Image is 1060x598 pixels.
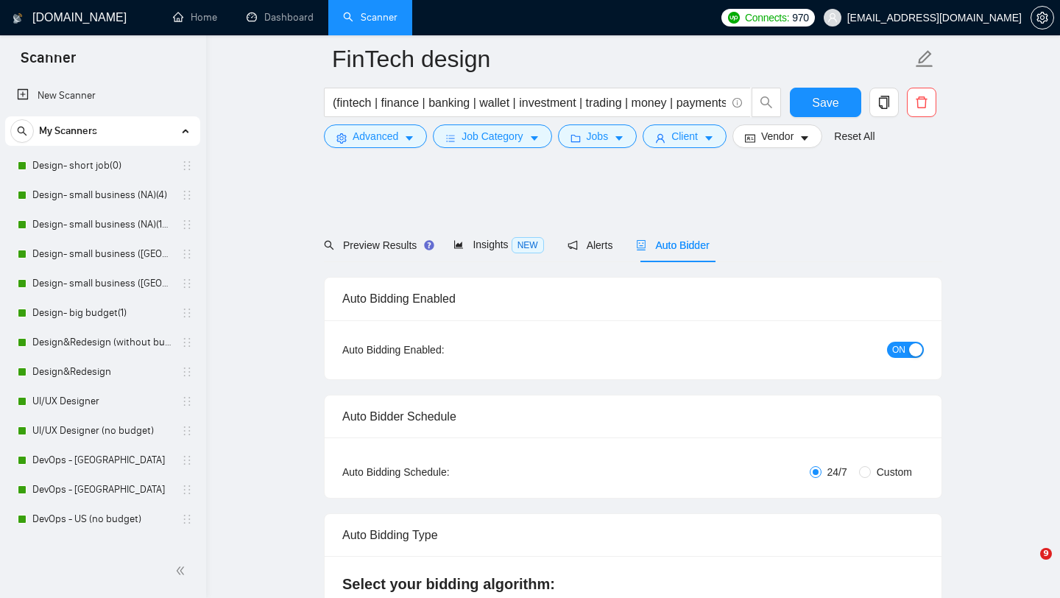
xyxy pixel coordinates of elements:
a: Design- small business (NA)(15$) [32,210,172,239]
a: setting [1031,12,1054,24]
span: holder [181,248,193,260]
div: Auto Bidding Enabled: [342,342,536,358]
a: DevOps - [GEOGRAPHIC_DATA] [32,446,172,475]
span: double-left [175,563,190,578]
span: caret-down [799,133,810,144]
a: dashboardDashboard [247,11,314,24]
a: UI/UX Designer (no budget) [32,416,172,446]
span: copy [870,96,898,109]
span: Scanner [9,47,88,78]
span: caret-down [404,133,414,144]
div: Auto Bidder Schedule [342,395,924,437]
span: holder [181,454,193,466]
span: holder [181,307,193,319]
button: userClientcaret-down [643,124,727,148]
span: holder [181,219,193,231]
span: Custom [871,464,918,480]
span: search [11,126,33,136]
a: Reset All [834,128,875,144]
input: Search Freelance Jobs... [333,94,726,112]
span: Job Category [462,128,523,144]
span: robot [636,240,646,250]
button: setting [1031,6,1054,29]
span: Preview Results [324,239,430,251]
span: holder [181,543,193,555]
span: holder [181,395,193,407]
span: Insights [453,239,543,250]
a: DevOps - [GEOGRAPHIC_DATA] [32,475,172,504]
span: Alerts [568,239,613,251]
span: holder [181,337,193,348]
span: search [752,96,780,109]
button: settingAdvancedcaret-down [324,124,427,148]
span: Save [812,94,838,112]
span: Auto Bidder [636,239,709,251]
span: caret-down [614,133,624,144]
div: Tooltip anchor [423,239,436,252]
span: area-chart [453,239,464,250]
a: Design&Redesign [32,357,172,387]
div: Auto Bidding Schedule: [342,464,536,480]
span: My Scanners [39,116,97,146]
span: bars [445,133,456,144]
a: searchScanner [343,11,397,24]
span: Connects: [745,10,789,26]
a: Design- small business ([GEOGRAPHIC_DATA])(4) [32,269,172,298]
button: barsJob Categorycaret-down [433,124,551,148]
a: New Scanner [17,81,188,110]
h4: Select your bidding algorithm: [342,574,924,594]
a: homeHome [173,11,217,24]
span: setting [336,133,347,144]
span: 9 [1040,548,1052,560]
span: NEW [512,237,544,253]
span: holder [181,513,193,525]
span: Jobs [587,128,609,144]
span: caret-down [529,133,540,144]
a: DevOps - Europe (no budget) [32,534,172,563]
span: Vendor [761,128,794,144]
span: folder [570,133,581,144]
span: edit [915,49,934,68]
span: holder [181,484,193,496]
span: info-circle [732,98,742,108]
button: copy [869,88,899,117]
a: Design- big budget(1) [32,298,172,328]
a: DevOps - US (no budget) [32,504,172,534]
a: Design&Redesign (without budget) [32,328,172,357]
a: Design- short job(0) [32,151,172,180]
button: folderJobscaret-down [558,124,637,148]
span: Advanced [353,128,398,144]
input: Scanner name... [332,41,912,77]
span: user [655,133,665,144]
span: setting [1031,12,1053,24]
span: 24/7 [821,464,853,480]
span: user [827,13,838,23]
span: holder [181,366,193,378]
span: search [324,240,334,250]
span: holder [181,160,193,172]
img: logo [13,7,23,30]
div: Auto Bidding Enabled [342,278,924,320]
span: Client [671,128,698,144]
span: holder [181,189,193,201]
span: holder [181,425,193,437]
span: 970 [792,10,808,26]
a: UI/UX Designer [32,387,172,416]
a: Design- small business ([GEOGRAPHIC_DATA])(15$) [32,239,172,269]
span: caret-down [704,133,714,144]
span: idcard [745,133,755,144]
a: Design- small business (NA)(4) [32,180,172,210]
li: New Scanner [5,81,200,110]
span: notification [568,240,578,250]
span: holder [181,278,193,289]
button: idcardVendorcaret-down [732,124,822,148]
img: upwork-logo.png [728,12,740,24]
button: search [752,88,781,117]
button: Save [790,88,861,117]
iframe: Intercom live chat [1010,548,1045,583]
button: search [10,119,34,143]
span: delete [908,96,936,109]
span: ON [892,342,905,358]
div: Auto Bidding Type [342,514,924,556]
button: delete [907,88,936,117]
